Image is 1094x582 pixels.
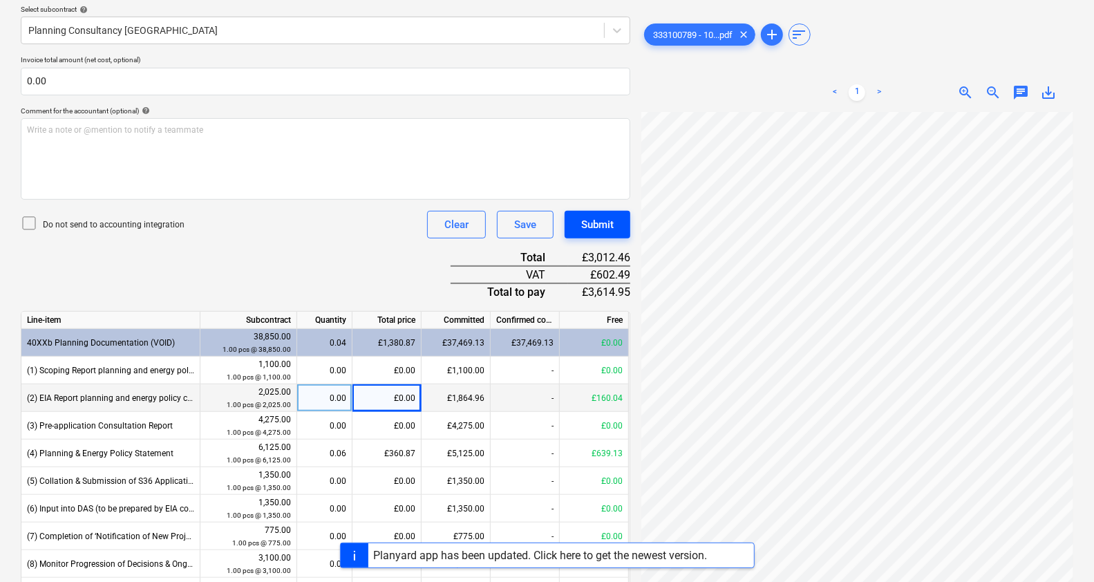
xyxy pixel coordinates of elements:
div: £775.00 [422,523,491,550]
div: £3,614.95 [568,283,630,300]
span: (5) Collation & Submission of S36 Application (incl. uploading to ECU portal, press notices etc) [27,476,378,486]
span: add [764,26,780,43]
div: £0.00 [560,523,629,550]
small: 1.00 pcs @ 1,350.00 [227,484,291,491]
div: £5,125.00 [422,440,491,467]
div: VAT [451,266,568,283]
small: 1.00 pcs @ 4,275.00 [227,429,291,436]
div: £0.00 [560,495,629,523]
button: Submit [565,211,630,238]
div: £4,275.00 [422,412,491,440]
div: 333100789 - 10...pdf [644,24,755,46]
span: (2) EIA Report planning and energy policy chapter [27,393,211,403]
div: 1,100.00 [206,358,291,384]
div: Free [560,312,629,329]
span: 333100789 - 10...pdf [645,30,741,40]
div: £0.00 [560,467,629,495]
div: 1,350.00 [206,469,291,494]
div: 1,350.00 [206,496,291,522]
div: £1,350.00 [422,467,491,495]
small: 1.00 pcs @ 1,100.00 [227,373,291,381]
div: - [491,523,560,550]
div: £602.49 [568,266,630,283]
div: £639.13 [560,440,629,467]
div: 0.00 [303,384,346,412]
small: 1.00 pcs @ 6,125.00 [227,456,291,464]
span: (6) Input into DAS (to be prepared by EIA consultant) [27,504,223,514]
div: £37,469.13 [491,329,560,357]
iframe: Chat Widget [1025,516,1094,582]
div: £0.00 [352,467,422,495]
div: Committed [422,312,491,329]
a: Previous page [827,84,843,101]
div: 6,125.00 [206,441,291,467]
div: £0.00 [560,357,629,384]
div: Quantity [297,312,352,329]
span: sort [791,26,808,43]
small: 1.00 pcs @ 2,025.00 [227,401,291,409]
div: £0.00 [352,523,422,550]
button: Clear [427,211,486,238]
div: - [491,384,560,412]
span: clear [735,26,752,43]
div: - [491,357,560,384]
div: 0.00 [303,523,346,550]
div: Line-item [21,312,200,329]
div: Subcontract [200,312,297,329]
div: 0.04 [303,329,346,357]
small: 1.00 pcs @ 38,850.00 [223,346,291,353]
input: Invoice total amount (net cost, optional) [21,68,630,95]
div: £3,012.46 [568,250,630,266]
a: Page 1 is your current page [849,84,865,101]
div: Save [514,216,536,234]
span: zoom_out [985,84,1001,101]
div: Clear [444,216,469,234]
div: Select subcontract [21,5,630,14]
p: Do not send to accounting integration [43,219,185,231]
div: £360.87 [352,440,422,467]
div: 2,025.00 [206,386,291,411]
div: Total [451,250,568,266]
div: Planyard app has been updated. Click here to get the newest version. [374,549,708,562]
div: £0.00 [352,412,422,440]
div: 0.00 [303,467,346,495]
a: Next page [871,84,887,101]
div: £160.04 [560,384,629,412]
span: zoom_in [957,84,974,101]
div: Submit [581,216,614,234]
div: £37,469.13 [422,329,491,357]
div: £0.00 [560,412,629,440]
div: £0.00 [352,357,422,384]
div: 0.00 [303,495,346,523]
div: Total price [352,312,422,329]
button: Save [497,211,554,238]
span: (4) Planning & Energy Policy Statement [27,449,173,458]
div: £1,350.00 [422,495,491,523]
span: help [139,106,150,115]
div: £0.00 [352,384,422,412]
div: - [491,467,560,495]
div: - [491,412,560,440]
span: (1) Scoping Report planning and energy policy narrative [27,366,234,375]
div: £1,380.87 [352,329,422,357]
div: - [491,495,560,523]
span: (7) Completion of ‘Notification of New Project Form’ for submission to ECU & Initial Corresponden... [27,532,436,541]
div: 38,850.00 [206,330,291,356]
small: 1.00 pcs @ 3,100.00 [227,567,291,574]
span: (3) Pre-application Consultation Report [27,421,173,431]
div: Total to pay [451,283,568,300]
div: 0.06 [303,440,346,467]
div: 0.00 [303,357,346,384]
p: Invoice total amount (net cost, optional) [21,55,630,67]
small: 1.00 pcs @ 775.00 [232,539,291,547]
div: 0.00 [303,412,346,440]
div: £0.00 [560,329,629,357]
div: 4,275.00 [206,413,291,439]
span: chat [1012,84,1029,101]
div: 775.00 [206,524,291,550]
small: 1.00 pcs @ 1,350.00 [227,511,291,519]
span: save_alt [1040,84,1057,101]
div: - [491,440,560,467]
div: Comment for the accountant (optional) [21,106,630,115]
